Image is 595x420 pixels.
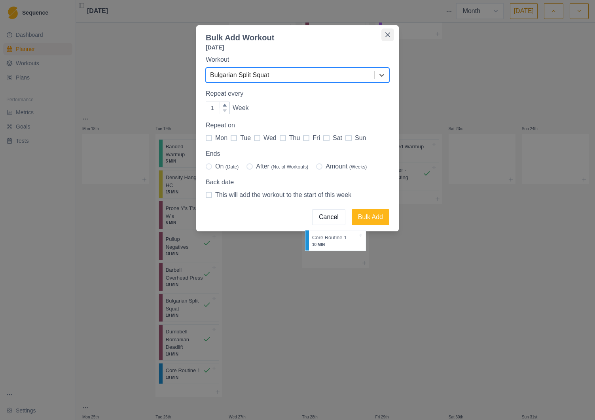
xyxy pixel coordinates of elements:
[206,44,274,52] p: [DATE]
[263,133,277,143] span: wed
[206,32,274,52] div: Bulk Add Workout
[381,28,394,41] button: Close
[240,133,251,143] span: tue
[206,149,385,159] label: Ends
[349,164,367,170] span: (Weeks)
[326,162,367,171] span: Amount
[206,55,385,64] label: Workout
[271,164,308,170] span: (No. of Workouts)
[256,162,308,171] span: After
[206,89,385,98] label: Repeat every
[289,133,300,143] span: thu
[313,133,320,143] span: fri
[333,133,342,143] span: sat
[206,178,385,187] legend: Back date
[355,133,366,143] span: sun
[225,164,239,170] span: (Date)
[215,162,239,171] span: On
[206,121,385,130] legend: Repeat on
[215,133,227,143] span: mon
[312,209,345,225] button: Cancel
[352,209,389,225] button: Bulk Add
[215,190,351,200] span: This will add the workout to the start of this week
[233,103,249,113] p: Week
